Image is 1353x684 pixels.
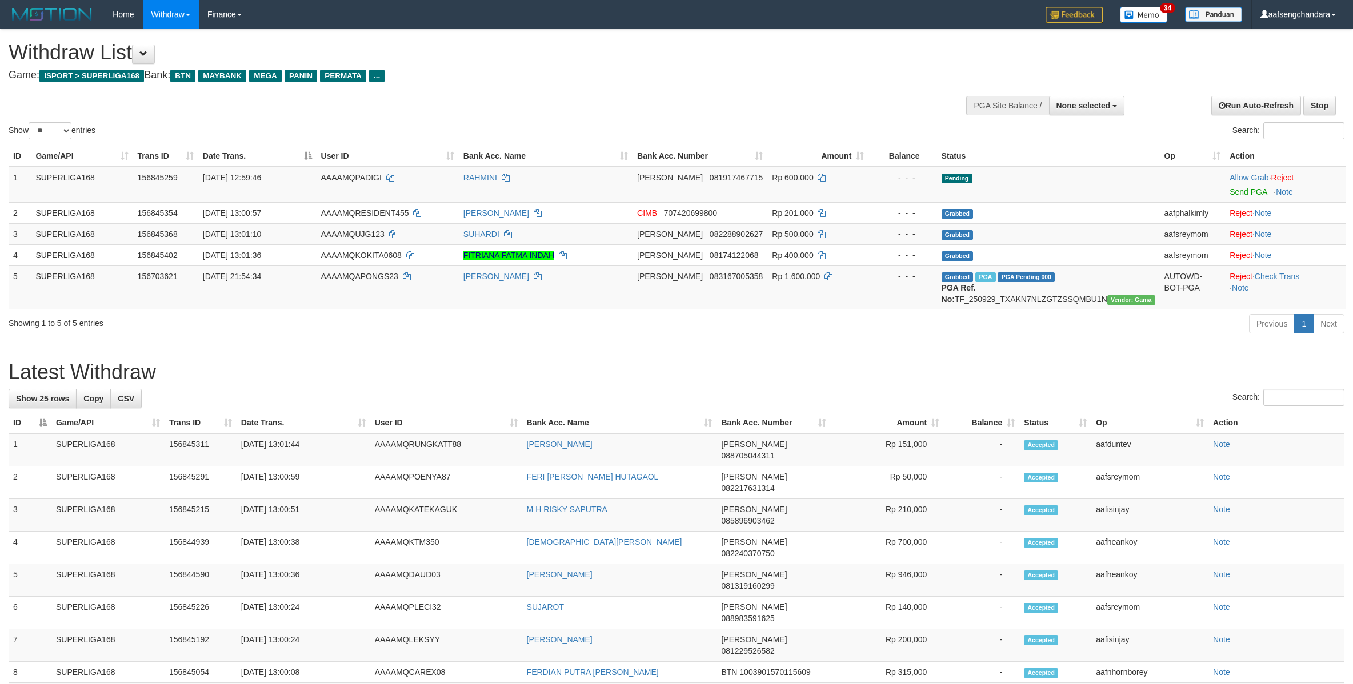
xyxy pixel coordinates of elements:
td: [DATE] 13:00:24 [237,597,370,629]
span: [DATE] 13:01:36 [203,251,261,260]
span: Show 25 rows [16,394,69,403]
a: Note [1213,602,1230,611]
td: AAAAMQKTM350 [370,532,522,564]
td: - [944,433,1019,466]
span: PANIN [285,70,317,82]
a: RAHMINI [463,173,497,182]
td: [DATE] 13:00:51 [237,499,370,532]
div: - - - [873,250,932,261]
th: Action [1208,412,1344,433]
td: [DATE] 13:00:08 [237,662,370,683]
td: 7 [9,629,51,662]
td: [DATE] 13:00:24 [237,629,370,662]
span: Accepted [1024,473,1058,482]
div: PGA Site Balance / [966,96,1048,115]
td: · [1225,167,1346,203]
h4: Game: Bank: [9,70,891,81]
span: 156845259 [138,173,178,182]
span: Copy 088705044311 to clipboard [721,451,774,460]
td: - [944,629,1019,662]
a: Note [1213,537,1230,546]
td: Rp 151,000 [831,433,944,466]
span: ISPORT > SUPERLIGA168 [39,70,144,82]
a: Send PGA [1230,187,1267,196]
th: Bank Acc. Name: activate to sort column ascending [459,146,633,167]
span: MEGA [249,70,282,82]
td: [DATE] 13:00:59 [237,466,370,499]
td: SUPERLIGA168 [31,223,133,244]
span: MAYBANK [198,70,246,82]
a: Previous [1249,314,1295,333]
td: 156845192 [165,629,237,662]
a: Reject [1271,173,1294,182]
td: 1 [9,433,51,466]
a: SUHARDI [463,230,499,239]
th: Op: activate to sort column ascending [1091,412,1208,433]
img: panduan.png [1185,7,1242,22]
td: Rp 946,000 [831,564,944,597]
a: M H RISKY SAPUTRA [527,505,607,514]
h1: Latest Withdraw [9,361,1344,384]
td: SUPERLIGA168 [31,265,133,309]
td: 156845054 [165,662,237,683]
td: 6 [9,597,51,629]
span: ... [369,70,385,82]
th: Game/API: activate to sort column ascending [31,146,133,167]
td: SUPERLIGA168 [51,564,165,597]
td: Rp 200,000 [831,629,944,662]
th: Date Trans.: activate to sort column ascending [237,412,370,433]
td: SUPERLIGA168 [51,499,165,532]
th: Balance: activate to sort column ascending [944,412,1019,433]
span: [PERSON_NAME] [721,537,787,546]
span: 156845354 [138,208,178,218]
a: Note [1255,208,1272,218]
a: Reject [1230,251,1252,260]
td: aafsreymom [1160,223,1226,244]
div: Showing 1 to 5 of 5 entries [9,313,555,329]
span: [PERSON_NAME] [721,602,787,611]
td: [DATE] 13:00:38 [237,532,370,564]
span: PGA Pending [998,272,1055,282]
td: 5 [9,265,31,309]
td: aafsreymom [1091,597,1208,629]
img: Button%20Memo.svg [1120,7,1168,23]
a: FERI [PERSON_NAME] HUTAGAOL [527,472,659,481]
td: AAAAMQLEKSYY [370,629,522,662]
span: Accepted [1024,440,1058,450]
td: SUPERLIGA168 [51,597,165,629]
span: Accepted [1024,505,1058,515]
span: Copy 082217631314 to clipboard [721,484,774,493]
th: Status [937,146,1160,167]
span: [PERSON_NAME] [637,272,703,281]
td: AAAAMQPOENYA87 [370,466,522,499]
td: SUPERLIGA168 [51,466,165,499]
a: [DEMOGRAPHIC_DATA][PERSON_NAME] [527,537,682,546]
label: Search: [1232,389,1344,406]
th: User ID: activate to sort column ascending [317,146,459,167]
td: SUPERLIGA168 [51,662,165,683]
td: 156844590 [165,564,237,597]
span: Copy 081917467715 to clipboard [710,173,763,182]
td: aafduntev [1091,433,1208,466]
td: Rp 140,000 [831,597,944,629]
td: Rp 210,000 [831,499,944,532]
h1: Withdraw List [9,41,891,64]
td: - [944,597,1019,629]
td: Rp 50,000 [831,466,944,499]
th: Bank Acc. Name: activate to sort column ascending [522,412,717,433]
span: Accepted [1024,570,1058,580]
td: SUPERLIGA168 [51,433,165,466]
td: AAAAMQCAREX08 [370,662,522,683]
a: Note [1255,230,1272,239]
div: - - - [873,228,932,240]
td: 8 [9,662,51,683]
img: Feedback.jpg [1046,7,1103,23]
a: Note [1213,667,1230,677]
td: SUPERLIGA168 [31,244,133,265]
span: [DATE] 13:01:10 [203,230,261,239]
span: AAAAMQRESIDENT455 [321,208,409,218]
span: Copy 085896903462 to clipboard [721,516,774,525]
td: aafsreymom [1160,244,1226,265]
a: Check Trans [1255,272,1300,281]
th: Bank Acc. Number: activate to sort column ascending [633,146,767,167]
